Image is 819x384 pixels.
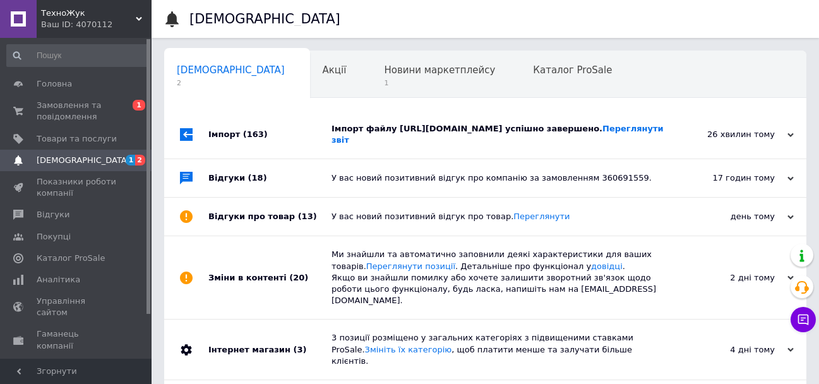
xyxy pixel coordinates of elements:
span: Головна [37,78,72,90]
span: Аналітика [37,274,80,285]
span: (3) [293,345,306,354]
div: У вас новий позитивний відгук про товар. [332,211,667,222]
div: Інтернет магазин [208,320,332,380]
div: 2 дні тому [667,272,794,284]
span: Відгуки [37,209,69,220]
span: Товари та послуги [37,133,117,145]
div: У вас новий позитивний відгук про компанію за замовленням 360691559. [332,172,667,184]
span: Новини маркетплейсу [384,64,495,76]
span: Каталог ProSale [533,64,612,76]
div: Зміни в контенті [208,236,332,319]
div: Ваш ID: 4070112 [41,19,152,30]
a: Переглянути позиції [366,261,455,271]
button: Чат з покупцем [791,307,816,332]
span: Показники роботи компанії [37,176,117,199]
div: день тому [667,211,794,222]
span: Покупці [37,231,71,243]
div: 26 хвилин тому [667,129,794,140]
span: 2 [177,78,285,88]
span: 1 [126,155,136,165]
span: 1 [384,78,495,88]
div: Ми знайшли та автоматично заповнили деякі характеристики для ваших товарів. . Детальніше про функ... [332,249,667,306]
span: (18) [248,173,267,183]
a: Змініть їх категорію [365,345,452,354]
span: (20) [289,273,308,282]
span: [DEMOGRAPHIC_DATA] [37,155,130,166]
div: Імпорт файлу [URL][DOMAIN_NAME] успішно завершено. [332,123,667,146]
span: [DEMOGRAPHIC_DATA] [177,64,285,76]
div: Відгуки [208,159,332,197]
span: 1 [133,100,145,111]
h1: [DEMOGRAPHIC_DATA] [189,11,340,27]
span: Гаманець компанії [37,328,117,351]
input: Пошук [6,44,149,67]
div: 3 позиції розміщено у загальних категоріях з підвищеними ставками ProSale. , щоб платити менше та... [332,332,667,367]
span: Замовлення та повідомлення [37,100,117,123]
span: Каталог ProSale [37,253,105,264]
span: Акції [323,64,347,76]
div: Відгуки про товар [208,198,332,236]
span: ТехноЖук [41,8,136,19]
span: 2 [135,155,145,165]
a: довідці [591,261,623,271]
div: 4 дні тому [667,344,794,356]
span: (163) [243,129,268,139]
span: Управління сайтом [37,296,117,318]
div: 17 годин тому [667,172,794,184]
span: (13) [298,212,317,221]
div: Імпорт [208,111,332,159]
a: Переглянути [513,212,570,221]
